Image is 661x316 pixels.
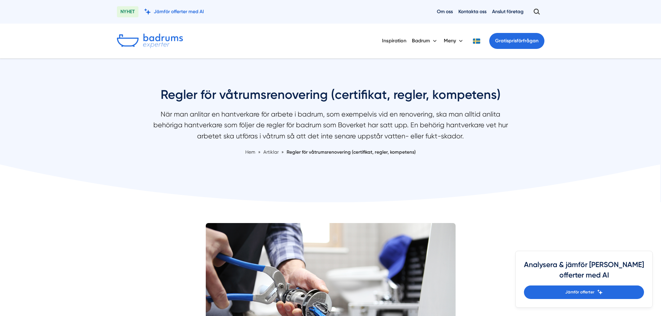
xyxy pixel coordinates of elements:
h1: Regler för våtrumsrenovering (certifikat, regler, kompetens) [147,86,515,109]
a: Jämför offerter med AI [144,8,204,15]
h4: Analysera & jämför [PERSON_NAME] offerter med AI [524,259,644,285]
a: Gratisprisförfrågan [489,33,544,49]
img: Badrumsexperter.se logotyp [117,34,183,48]
span: » [281,148,284,156]
p: När man anlitar en hantverkare för arbete i badrum, som exempelvis vid en renovering, ska man all... [147,109,515,145]
span: Artiklar [263,149,279,155]
span: Jämför offerter [565,289,594,296]
button: Badrum [412,32,438,50]
a: Regler för våtrumsrenovering (certifikat, regler, kompetens) [287,149,416,155]
a: Inspiration [382,32,406,50]
span: Jämför offerter med AI [154,8,204,15]
a: Anslut företag [492,8,524,15]
span: Gratis [495,38,509,44]
span: » [258,148,261,156]
button: Meny [444,32,464,50]
a: Hem [245,149,255,155]
a: Kontakta oss [458,8,486,15]
a: Artiklar [263,149,280,155]
a: Om oss [437,8,453,15]
span: NYHET [117,6,138,17]
a: Jämför offerter [524,285,644,299]
nav: Breadcrumb [147,148,515,156]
